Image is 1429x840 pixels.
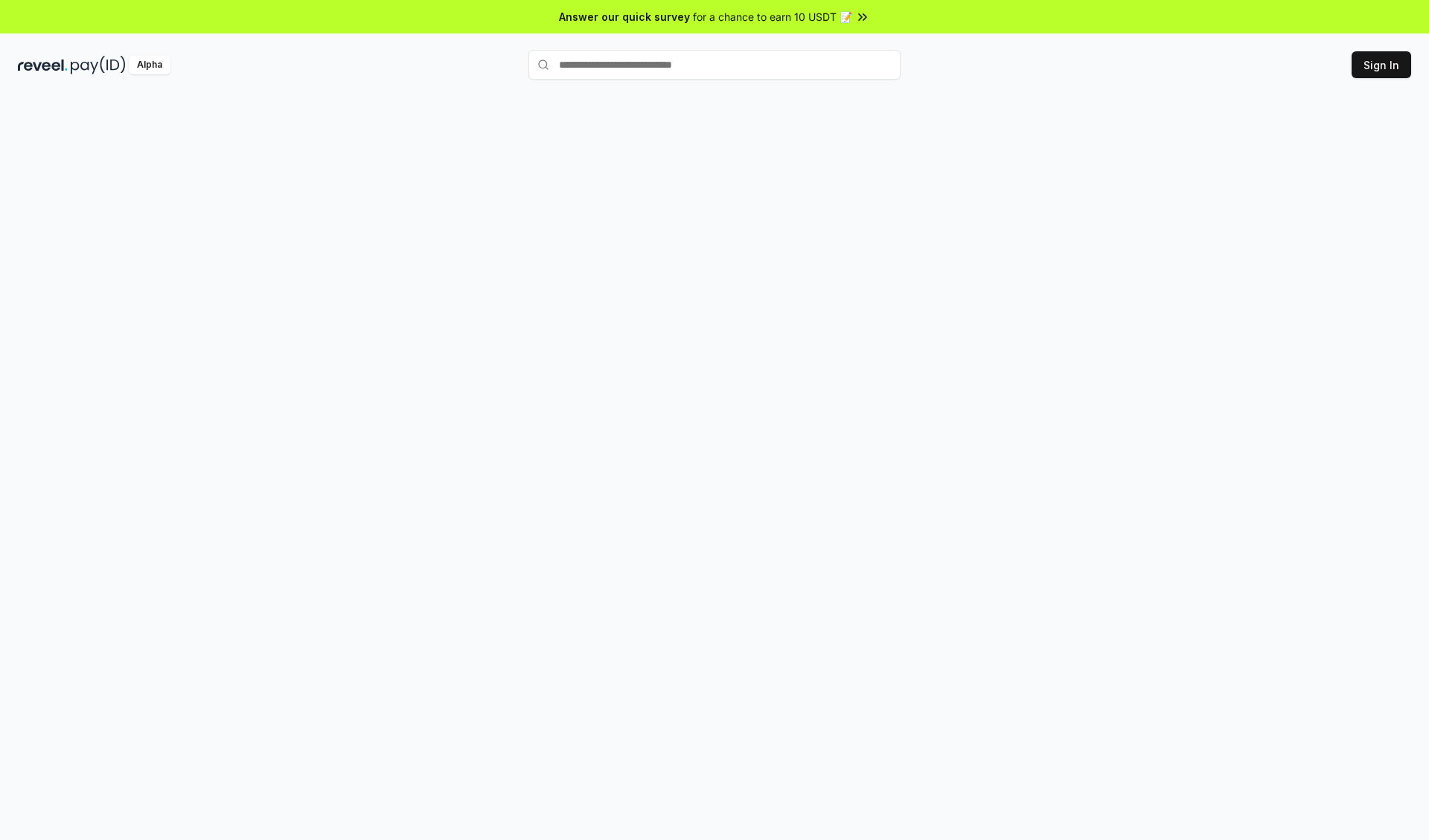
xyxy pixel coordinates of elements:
div: Alpha [129,56,170,74]
span: for a chance to earn 10 USDT 📝 [693,9,852,25]
span: Answer our quick survey [559,9,690,25]
img: reveel_dark [18,56,68,74]
button: Sign In [1352,51,1411,78]
img: pay_id [71,56,126,74]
